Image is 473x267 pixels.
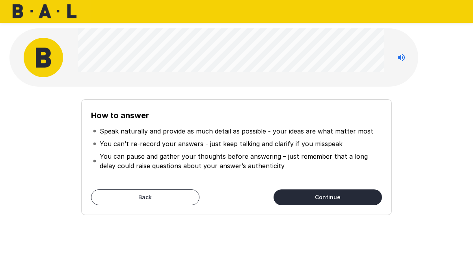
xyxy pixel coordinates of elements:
[91,111,149,120] b: How to answer
[100,139,343,148] p: You can’t re-record your answers - just keep talking and clarify if you misspeak
[91,189,199,205] button: Back
[274,189,382,205] button: Continue
[24,38,63,77] img: bal_avatar.png
[100,126,373,136] p: Speak naturally and provide as much detail as possible - your ideas are what matter most
[393,50,409,65] button: Stop reading questions aloud
[100,152,380,171] p: You can pause and gather your thoughts before answering – just remember that a long delay could r...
